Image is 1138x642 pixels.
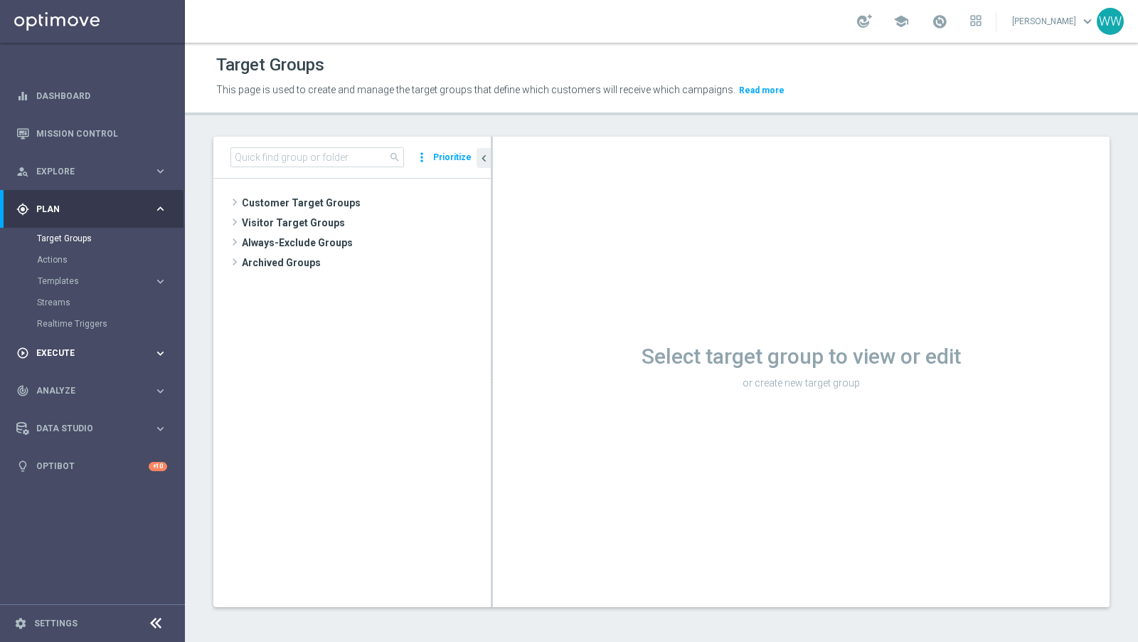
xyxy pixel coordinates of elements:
div: Target Groups [37,228,184,249]
button: play_circle_outline Execute keyboard_arrow_right [16,347,168,359]
div: Streams [37,292,184,313]
span: Visitor Target Groups [242,213,491,233]
a: Target Groups [37,233,148,244]
span: keyboard_arrow_down [1080,14,1095,29]
i: settings [14,617,27,630]
button: Templates keyboard_arrow_right [37,275,168,287]
span: search [389,152,400,163]
button: track_changes Analyze keyboard_arrow_right [16,385,168,396]
div: Analyze [16,384,154,397]
span: Customer Target Groups [242,193,491,213]
button: equalizer Dashboard [16,90,168,102]
a: [PERSON_NAME]keyboard_arrow_down [1011,11,1097,32]
div: Mission Control [16,115,167,152]
div: Dashboard [16,77,167,115]
div: Plan [16,203,154,216]
button: lightbulb Optibot +10 [16,461,168,472]
i: track_changes [16,384,29,397]
span: Execute [36,349,154,357]
div: Explore [16,165,154,178]
span: Plan [36,205,154,214]
a: Realtime Triggers [37,318,148,330]
button: chevron_left [477,148,491,168]
i: play_circle_outline [16,347,29,359]
span: Explore [36,167,154,176]
i: lightbulb [16,460,29,473]
p: or create new target group [493,377,1110,389]
a: Streams [37,297,148,308]
i: keyboard_arrow_right [154,164,167,178]
span: Templates [38,277,139,285]
div: Data Studio [16,422,154,435]
h1: Target Groups [216,55,324,75]
span: This page is used to create and manage the target groups that define which customers will receive... [216,84,735,95]
button: Mission Control [16,128,168,140]
button: gps_fixed Plan keyboard_arrow_right [16,204,168,215]
i: keyboard_arrow_right [154,384,167,398]
div: Execute [16,347,154,359]
div: Templates [38,277,154,285]
a: Dashboard [36,77,167,115]
button: Data Studio keyboard_arrow_right [16,423,168,434]
div: Actions [37,249,184,270]
div: WW [1097,8,1124,35]
span: school [893,14,909,29]
i: keyboard_arrow_right [154,202,167,216]
i: person_search [16,165,29,178]
a: Mission Control [36,115,167,152]
i: more_vert [415,147,429,167]
button: Prioritize [431,148,474,167]
span: Data Studio [36,424,154,433]
div: Realtime Triggers [37,313,184,335]
span: Archived Groups [242,253,491,273]
i: gps_fixed [16,203,29,216]
i: keyboard_arrow_right [154,275,167,288]
h1: Select target group to view or edit [493,344,1110,369]
i: keyboard_arrow_right [154,347,167,360]
a: Actions [37,254,148,265]
span: Analyze [36,386,154,395]
button: person_search Explore keyboard_arrow_right [16,166,168,177]
div: Templates [37,270,184,292]
div: Optibot [16,448,167,485]
i: chevron_left [477,152,491,165]
input: Quick find group or folder [230,147,404,167]
i: keyboard_arrow_right [154,422,167,436]
a: Settings [34,619,78,628]
div: +10 [149,462,167,471]
span: Always-Exclude Groups [242,233,491,253]
button: Read more [738,83,786,98]
a: Optibot [36,448,149,485]
i: equalizer [16,90,29,102]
